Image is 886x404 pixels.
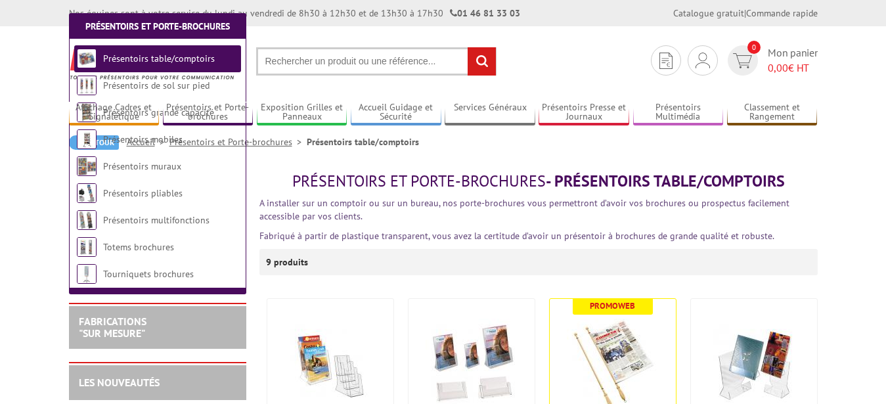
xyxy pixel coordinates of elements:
[768,60,818,76] span: € HT
[746,7,818,19] a: Commande rapide
[266,249,315,275] p: 9 produits
[85,20,230,32] a: Présentoirs et Porte-brochures
[69,7,520,20] div: Nos équipes sont à votre service du lundi au vendredi de 8h30 à 12h30 et de 13h30 à 17h30
[77,129,97,149] img: Présentoirs mobiles
[103,53,215,64] a: Présentoirs table/comptoirs
[163,102,254,123] a: Présentoirs et Porte-brochures
[169,136,307,148] a: Présentoirs et Porte-brochures
[103,79,210,91] a: Présentoirs de sol sur pied
[724,45,818,76] a: devis rapide 0 Mon panier 0,00€ HT
[103,160,181,172] a: Présentoirs muraux
[77,183,97,203] img: Présentoirs pliables
[77,156,97,176] img: Présentoirs muraux
[103,241,174,253] a: Totems brochures
[259,173,818,190] h1: - Présentoirs table/comptoirs
[103,133,183,145] a: Présentoirs mobiles
[727,102,818,123] a: Classement et Rangement
[103,268,194,280] a: Tourniquets brochures
[768,61,788,74] span: 0,00
[673,7,744,19] a: Catalogue gratuit
[77,237,97,257] img: Totems brochures
[450,7,520,19] strong: 01 46 81 33 03
[633,102,724,123] a: Présentoirs Multimédia
[696,53,710,68] img: devis rapide
[673,7,818,20] div: |
[292,171,546,191] span: Présentoirs et Porte-brochures
[77,76,97,95] img: Présentoirs de sol sur pied
[307,135,419,148] li: Présentoirs table/comptoirs
[103,214,210,226] a: Présentoirs multifonctions
[445,102,535,123] a: Services Généraux
[259,197,789,222] font: A installer sur un comptoir ou sur un bureau, nos porte-brochures vous permettront d’avoir vos br...
[590,300,635,311] b: Promoweb
[77,264,97,284] img: Tourniquets brochures
[77,49,97,68] img: Présentoirs table/comptoirs
[539,102,629,123] a: Présentoirs Presse et Journaux
[733,53,752,68] img: devis rapide
[768,45,818,76] span: Mon panier
[79,315,146,340] a: FABRICATIONS"Sur Mesure"
[468,47,496,76] input: rechercher
[659,53,673,69] img: devis rapide
[79,376,160,389] a: LES NOUVEAUTÉS
[747,41,761,54] span: 0
[257,102,347,123] a: Exposition Grilles et Panneaux
[69,102,160,123] a: Affichage Cadres et Signalétique
[77,210,97,230] img: Présentoirs multifonctions
[256,47,497,76] input: Rechercher un produit ou une référence...
[351,102,441,123] a: Accueil Guidage et Sécurité
[259,230,774,242] font: Fabriqué à partir de plastique transparent, vous avez la certitude d’avoir un présentoir à brochu...
[103,187,183,199] a: Présentoirs pliables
